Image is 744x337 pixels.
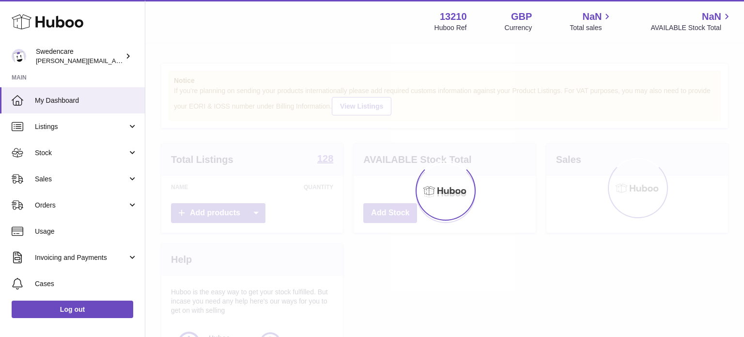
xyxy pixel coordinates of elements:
div: Currency [505,23,532,32]
span: My Dashboard [35,96,138,105]
span: NaN [582,10,602,23]
a: NaN Total sales [570,10,613,32]
span: Total sales [570,23,613,32]
span: Stock [35,148,127,158]
span: [PERSON_NAME][EMAIL_ADDRESS][DOMAIN_NAME] [36,57,194,64]
span: Orders [35,201,127,210]
a: NaN AVAILABLE Stock Total [651,10,732,32]
span: Sales [35,175,127,184]
span: NaN [702,10,721,23]
span: Cases [35,279,138,289]
span: Listings [35,122,127,131]
div: Huboo Ref [434,23,467,32]
img: rebecca.fall@swedencare.co.uk [12,49,26,64]
strong: 13210 [440,10,467,23]
span: Usage [35,227,138,236]
a: Log out [12,301,133,318]
div: Swedencare [36,47,123,65]
span: AVAILABLE Stock Total [651,23,732,32]
span: Invoicing and Payments [35,253,127,262]
strong: GBP [511,10,532,23]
